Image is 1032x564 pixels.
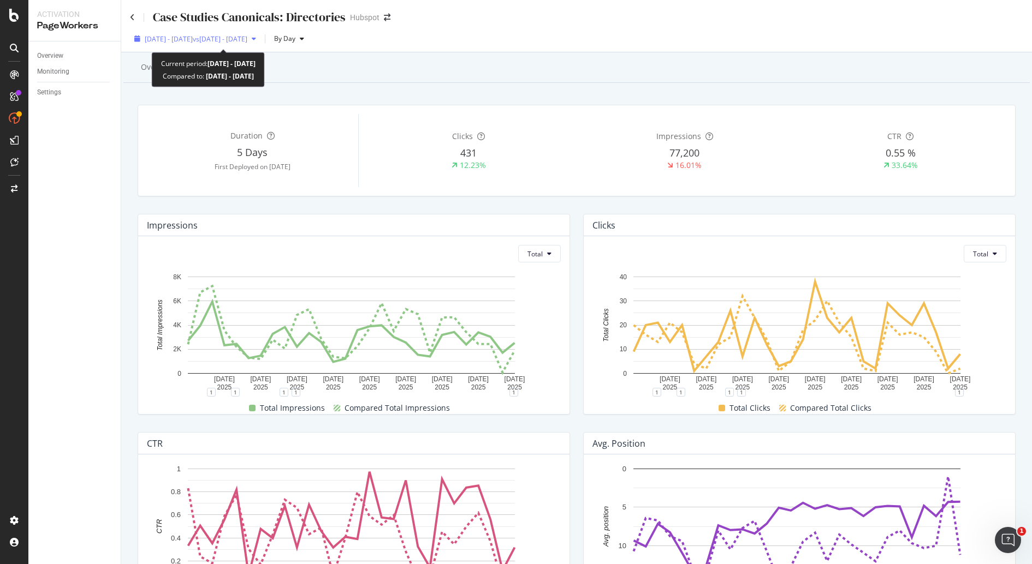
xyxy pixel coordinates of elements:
[130,14,135,21] a: Click to go back
[287,375,307,383] text: [DATE]
[345,401,450,415] span: Compared Total Impressions
[620,297,627,305] text: 30
[141,62,175,73] div: Overview
[656,131,701,141] span: Impressions
[917,383,932,391] text: 2025
[292,388,300,397] div: 1
[964,245,1006,262] button: Total
[173,297,181,305] text: 6K
[270,30,309,47] button: By Day
[602,309,610,342] text: Total Clicks
[362,383,377,391] text: 2025
[735,383,750,391] text: 2025
[173,322,181,329] text: 4K
[384,14,390,21] div: arrow-right-arrow-left
[207,59,256,68] b: [DATE] - [DATE]
[37,50,63,62] div: Overview
[204,71,254,81] b: [DATE] - [DATE]
[619,542,626,550] text: 10
[147,271,556,392] div: A chart.
[155,519,163,534] text: CTR
[37,87,113,98] a: Settings
[468,375,489,383] text: [DATE]
[460,146,477,159] span: 431
[173,346,181,353] text: 2K
[359,375,380,383] text: [DATE]
[675,160,702,171] div: 16.01%
[729,401,770,415] span: Total Clicks
[231,388,240,397] div: 1
[995,527,1021,553] iframe: Intercom live chat
[653,388,661,397] div: 1
[518,245,561,262] button: Total
[737,388,746,397] div: 1
[914,375,934,383] text: [DATE]
[171,511,181,519] text: 0.6
[725,388,734,397] div: 1
[805,375,826,383] text: [DATE]
[877,375,898,383] text: [DATE]
[130,30,260,47] button: [DATE] - [DATE]vs[DATE] - [DATE]
[193,34,247,44] span: vs [DATE] - [DATE]
[507,383,522,391] text: 2025
[289,383,304,391] text: 2025
[620,322,627,329] text: 20
[153,9,346,26] div: Case Studies Canonicals: Directories
[880,383,895,391] text: 2025
[37,66,113,77] a: Monitoring
[669,146,699,159] span: 77,200
[399,383,413,391] text: 2025
[326,383,341,391] text: 2025
[592,438,645,449] div: Avg. position
[699,383,714,391] text: 2025
[887,131,901,141] span: CTR
[145,34,193,44] span: [DATE] - [DATE]
[844,383,859,391] text: 2025
[950,375,971,383] text: [DATE]
[886,146,916,159] span: 0.55 %
[892,160,918,171] div: 33.64%
[841,375,862,383] text: [DATE]
[260,401,325,415] span: Total Impressions
[732,375,753,383] text: [DATE]
[237,146,268,159] span: 5 Days
[435,383,449,391] text: 2025
[660,375,680,383] text: [DATE]
[37,9,112,20] div: Activation
[460,160,486,171] div: 12.23%
[505,375,525,383] text: [DATE]
[323,375,343,383] text: [DATE]
[147,438,163,449] div: CTR
[177,370,181,377] text: 0
[663,383,678,391] text: 2025
[270,34,295,43] span: By Day
[790,401,871,415] span: Compared Total Clicks
[230,130,263,141] span: Duration
[677,388,685,397] div: 1
[147,220,198,231] div: Impressions
[772,383,786,391] text: 2025
[171,534,181,542] text: 0.4
[602,506,610,547] text: Avg. position
[214,375,235,383] text: [DATE]
[163,70,254,82] div: Compared to:
[592,271,1001,392] svg: A chart.
[509,388,518,397] div: 1
[350,12,379,23] div: Hubspot
[452,131,473,141] span: Clicks
[953,383,968,391] text: 2025
[207,388,216,397] div: 1
[768,375,789,383] text: [DATE]
[37,66,69,77] div: Monitoring
[171,488,181,496] text: 0.8
[432,375,453,383] text: [DATE]
[527,249,543,259] span: Total
[156,300,164,351] text: Total Impressions
[217,383,232,391] text: 2025
[623,370,627,377] text: 0
[955,388,964,397] div: 1
[808,383,822,391] text: 2025
[250,375,271,383] text: [DATE]
[37,50,113,62] a: Overview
